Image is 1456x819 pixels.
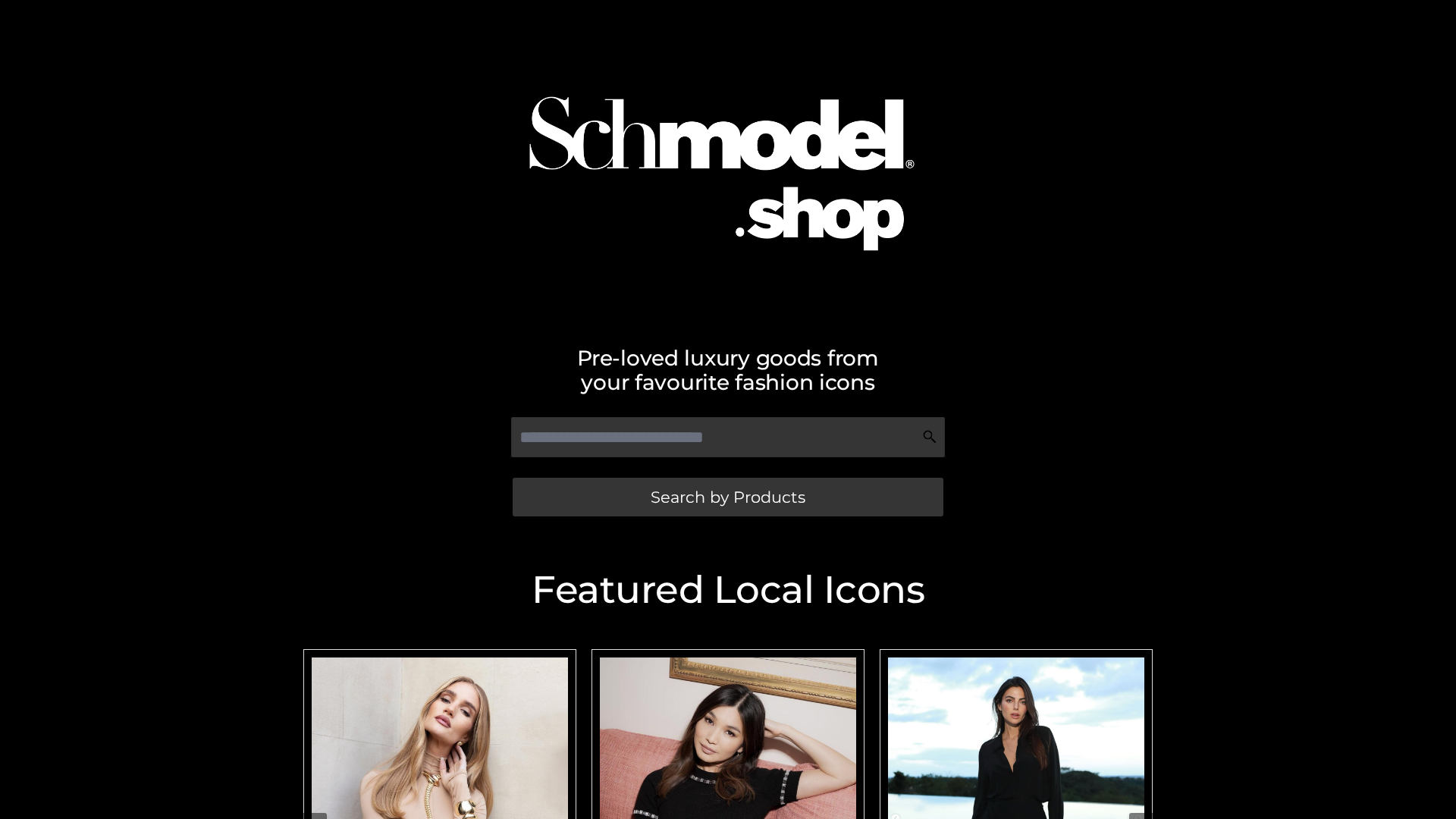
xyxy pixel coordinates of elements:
h2: Pre-loved luxury goods from your favourite fashion icons [296,346,1160,394]
a: Search by Products [513,478,943,516]
h2: Featured Local Icons​ [296,571,1160,609]
span: Search by Products [651,489,805,505]
img: Search Icon [922,429,937,444]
